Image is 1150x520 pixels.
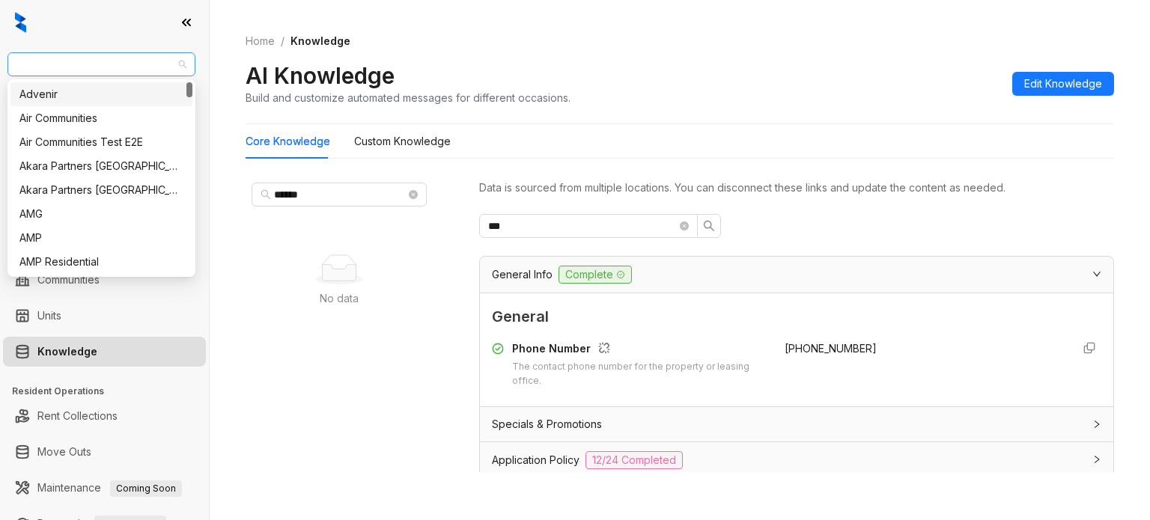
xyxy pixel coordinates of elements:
[19,206,183,222] div: AMG
[3,265,206,295] li: Communities
[37,337,97,367] a: Knowledge
[680,221,689,230] span: close-circle
[12,385,209,398] h3: Resident Operations
[3,165,206,195] li: Leasing
[3,401,206,431] li: Rent Collections
[3,437,206,467] li: Move Outs
[16,53,186,76] span: United Apartment Group
[281,33,285,49] li: /
[480,442,1113,478] div: Application Policy12/24 Completed
[703,220,715,232] span: search
[3,473,206,503] li: Maintenance
[585,451,683,469] span: 12/24 Completed
[3,301,206,331] li: Units
[3,100,206,130] li: Leads
[492,266,553,283] span: General Info
[264,290,415,307] div: No data
[1092,420,1101,429] span: collapsed
[261,189,271,200] span: search
[479,180,1114,196] div: Data is sourced from multiple locations. You can disconnect these links and update the content as...
[3,337,206,367] li: Knowledge
[409,190,418,199] span: close-circle
[354,133,451,150] div: Custom Knowledge
[480,257,1113,293] div: General InfoComplete
[10,130,192,154] div: Air Communities Test E2E
[492,416,602,432] span: Specials & Promotions
[1092,455,1101,464] span: collapsed
[10,202,192,226] div: AMG
[19,86,183,103] div: Advenir
[480,407,1113,441] div: Specials & Promotions
[19,254,183,270] div: AMP Residential
[512,360,767,388] div: The contact phone number for the property or leasing office.
[1012,72,1114,96] button: Edit Knowledge
[10,106,192,130] div: Air Communities
[19,230,183,246] div: AMP
[37,265,100,295] a: Communities
[19,134,183,150] div: Air Communities Test E2E
[19,182,183,198] div: Akara Partners [GEOGRAPHIC_DATA]
[512,340,767,360] div: Phone Number
[15,12,26,33] img: logo
[559,266,632,284] span: Complete
[492,305,1101,328] span: General
[19,158,183,174] div: Akara Partners [GEOGRAPHIC_DATA]
[10,82,192,106] div: Advenir
[110,480,182,497] span: Coming Soon
[246,90,571,105] div: Build and customize automated messages for different occasions.
[1024,76,1102,92] span: Edit Knowledge
[290,34,350,47] span: Knowledge
[19,110,183,126] div: Air Communities
[37,401,118,431] a: Rent Collections
[243,33,278,49] a: Home
[10,154,192,178] div: Akara Partners Nashville
[37,301,61,331] a: Units
[37,437,91,467] a: Move Outs
[1092,269,1101,278] span: expanded
[10,226,192,250] div: AMP
[492,452,579,468] span: Application Policy
[3,201,206,230] li: Collections
[246,61,395,90] h2: AI Knowledge
[785,342,877,355] span: [PHONE_NUMBER]
[10,178,192,202] div: Akara Partners Phoenix
[10,250,192,274] div: AMP Residential
[246,133,330,150] div: Core Knowledge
